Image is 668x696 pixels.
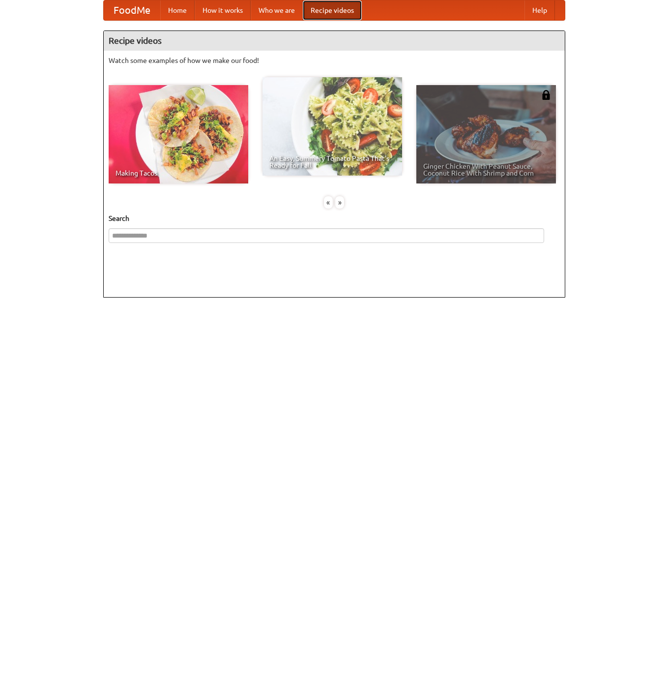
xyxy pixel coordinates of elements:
a: Home [160,0,195,20]
h4: Recipe videos [104,31,565,51]
h5: Search [109,213,560,223]
a: How it works [195,0,251,20]
a: Who we are [251,0,303,20]
span: Making Tacos [116,170,241,177]
div: « [324,196,333,209]
a: FoodMe [104,0,160,20]
div: » [335,196,344,209]
a: An Easy, Summery Tomato Pasta That's Ready for Fall [262,77,402,176]
a: Help [524,0,555,20]
a: Making Tacos [109,85,248,183]
span: An Easy, Summery Tomato Pasta That's Ready for Fall [269,155,395,169]
img: 483408.png [541,90,551,100]
a: Recipe videos [303,0,362,20]
p: Watch some examples of how we make our food! [109,56,560,65]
